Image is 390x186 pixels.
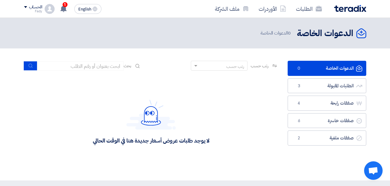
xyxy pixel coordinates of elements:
a: صفقات خاسرة6 [288,113,366,128]
div: Open chat [364,161,383,180]
span: الدعوات الخاصة [261,30,292,37]
input: ابحث بعنوان أو رقم الطلب [37,61,124,71]
a: الطلبات [291,2,327,16]
button: English [74,4,101,14]
span: English [78,7,91,11]
img: Hello [126,100,176,130]
span: 2 [295,135,303,141]
a: الدعوات الخاصة0 [288,61,366,76]
span: 6 [295,118,303,124]
span: 0 [295,65,303,72]
a: صفقات ملغية2 [288,130,366,146]
span: 1 [63,2,68,7]
a: الأوردرات [254,2,291,16]
a: صفقات رابحة4 [288,96,366,111]
span: 3 [295,83,303,89]
img: Teradix logo [334,5,366,12]
div: Fady [24,10,42,13]
div: الحساب [29,5,42,10]
div: لا يوجد طلبات عروض أسعار جديدة هنا في الوقت الحالي [93,137,209,144]
a: ملف الشركة [210,2,254,16]
span: 4 [295,100,303,106]
h2: الدعوات الخاصة [297,27,353,39]
div: رتب حسب [226,63,244,70]
a: الطلبات المقبولة3 [288,78,366,93]
span: رتب حسب [251,63,268,69]
span: 0 [288,30,291,36]
img: profile_test.png [45,4,55,14]
span: بحث [124,63,132,69]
